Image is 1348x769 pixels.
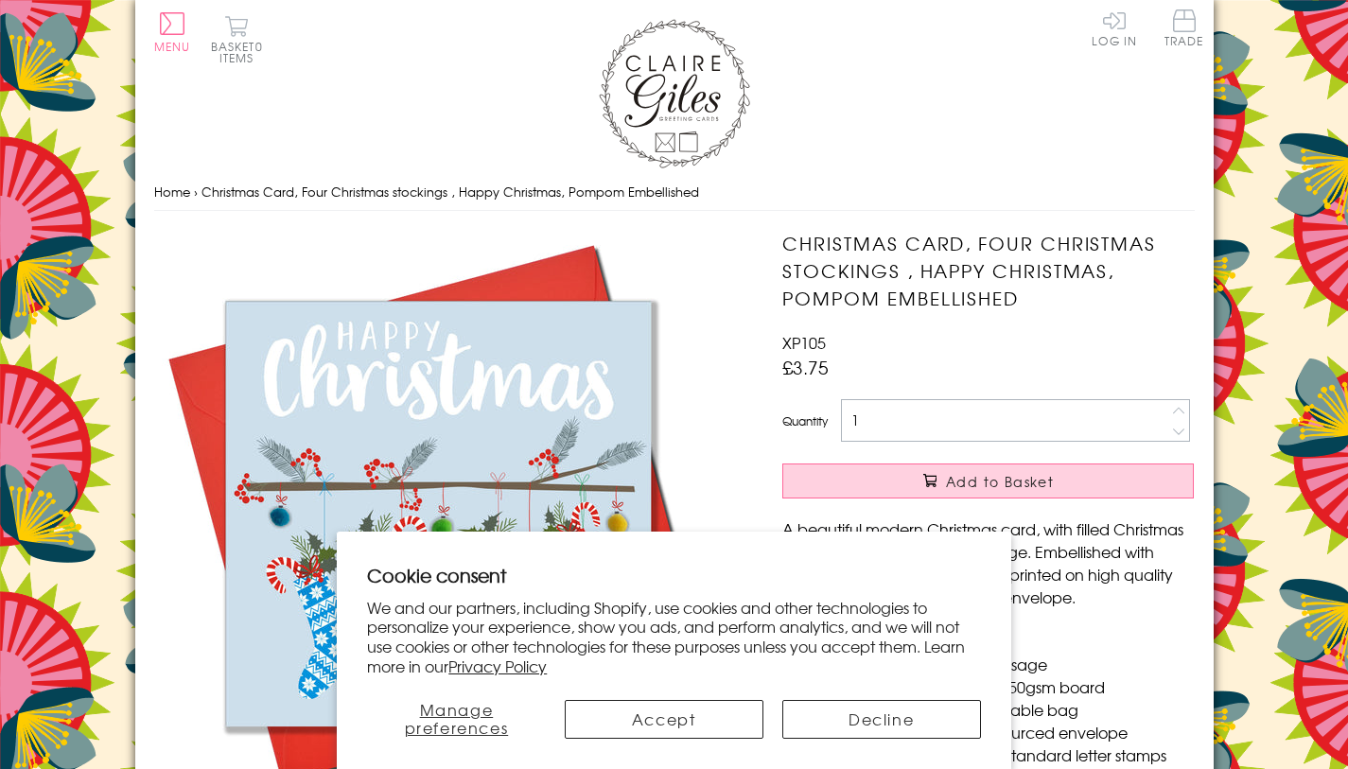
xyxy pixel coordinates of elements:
button: Add to Basket [782,463,1194,498]
img: Claire Giles Greetings Cards [599,19,750,168]
span: › [194,183,198,201]
button: Basket0 items [211,15,263,63]
nav: breadcrumbs [154,173,1195,212]
p: We and our partners, including Shopify, use cookies and other technologies to personalize your ex... [367,598,981,676]
label: Quantity [782,412,828,429]
span: XP105 [782,331,826,354]
a: Home [154,183,190,201]
span: Trade [1164,9,1204,46]
h1: Christmas Card, Four Christmas stockings , Happy Christmas, Pompom Embellished [782,230,1194,311]
button: Accept [565,700,763,739]
span: Manage preferences [405,698,509,739]
h2: Cookie consent [367,562,981,588]
button: Manage preferences [367,700,545,739]
a: Trade [1164,9,1204,50]
span: Christmas Card, Four Christmas stockings , Happy Christmas, Pompom Embellished [201,183,699,201]
button: Decline [782,700,981,739]
span: Add to Basket [946,472,1054,491]
a: Log In [1092,9,1137,46]
span: Menu [154,38,191,55]
span: £3.75 [782,354,829,380]
p: A beautiful modern Christmas card, with filled Christmas stockings and candy cane image. Embellis... [782,517,1194,608]
button: Menu [154,12,191,52]
a: Privacy Policy [448,655,547,677]
span: 0 items [219,38,263,66]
